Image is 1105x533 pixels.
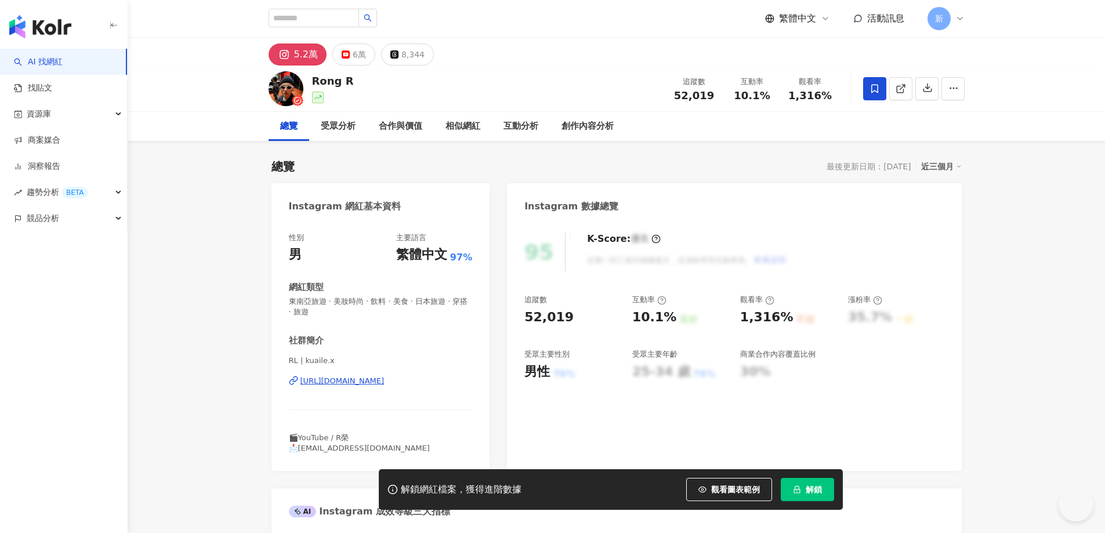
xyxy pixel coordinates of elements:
span: rise [14,188,22,197]
span: lock [793,485,801,494]
div: 繁體中文 [396,246,447,264]
div: 5.2萬 [294,46,318,63]
span: 🎬YouTube / R榮 📩[EMAIL_ADDRESS][DOMAIN_NAME] [289,433,430,452]
div: 相似網紅 [445,119,480,133]
span: 97% [450,251,472,264]
span: 東南亞旅遊 · 美妝時尚 · 飲料 · 美食 · 日本旅遊 · 穿搭 · 旅遊 [289,296,473,317]
div: 商業合作內容覆蓋比例 [740,349,816,360]
span: 52,019 [674,89,714,101]
button: 觀看圖表範例 [686,478,772,501]
div: 總覽 [280,119,298,133]
div: 漲粉率 [848,295,882,305]
div: 解鎖網紅檔案，獲得進階數據 [401,484,521,496]
div: 10.1% [632,309,676,327]
div: 性別 [289,233,304,243]
div: 男性 [524,363,550,381]
a: 找貼文 [14,82,52,94]
img: KOL Avatar [269,71,303,106]
a: 商案媒合 [14,135,60,146]
div: 主要語言 [396,233,426,243]
button: 6萬 [332,43,375,66]
div: 男 [289,246,302,264]
div: 1,316% [740,309,794,327]
img: logo [9,15,71,38]
div: 社群簡介 [289,335,324,347]
div: [URL][DOMAIN_NAME] [300,376,385,386]
div: 近三個月 [921,159,962,174]
div: 6萬 [353,46,366,63]
div: 互動率 [632,295,666,305]
div: Instagram 成效等級三大指標 [289,505,450,518]
div: 觀看率 [740,295,774,305]
div: Rong R [312,74,354,88]
div: 總覽 [271,158,295,175]
a: 洞察報告 [14,161,60,172]
div: 創作內容分析 [561,119,614,133]
span: RL | kuaile.x [289,356,473,366]
div: 觀看率 [788,76,832,88]
div: AI [289,506,317,517]
div: Instagram 數據總覽 [524,200,618,213]
div: 互動率 [730,76,774,88]
span: 競品分析 [27,205,59,231]
span: 資源庫 [27,101,51,127]
div: 受眾分析 [321,119,356,133]
div: 追蹤數 [672,76,716,88]
div: 網紅類型 [289,281,324,293]
div: 受眾主要性別 [524,349,570,360]
span: 觀看圖表範例 [711,485,760,494]
span: 解鎖 [806,485,822,494]
div: 互動分析 [503,119,538,133]
span: 繁體中文 [779,12,816,25]
span: 新 [935,12,943,25]
span: search [364,14,372,22]
span: 趨勢分析 [27,179,88,205]
div: Instagram 網紅基本資料 [289,200,401,213]
div: K-Score : [587,233,661,245]
button: 解鎖 [781,478,834,501]
span: 1,316% [788,90,832,101]
div: 受眾主要年齡 [632,349,678,360]
div: 8,344 [401,46,425,63]
span: 活動訊息 [867,13,904,24]
div: BETA [61,187,88,198]
div: 合作與價值 [379,119,422,133]
div: 最後更新日期：[DATE] [827,162,911,171]
button: 5.2萬 [269,43,327,66]
span: 10.1% [734,90,770,101]
a: [URL][DOMAIN_NAME] [289,376,473,386]
button: 8,344 [381,43,434,66]
div: 52,019 [524,309,574,327]
div: 追蹤數 [524,295,547,305]
a: searchAI 找網紅 [14,56,63,68]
